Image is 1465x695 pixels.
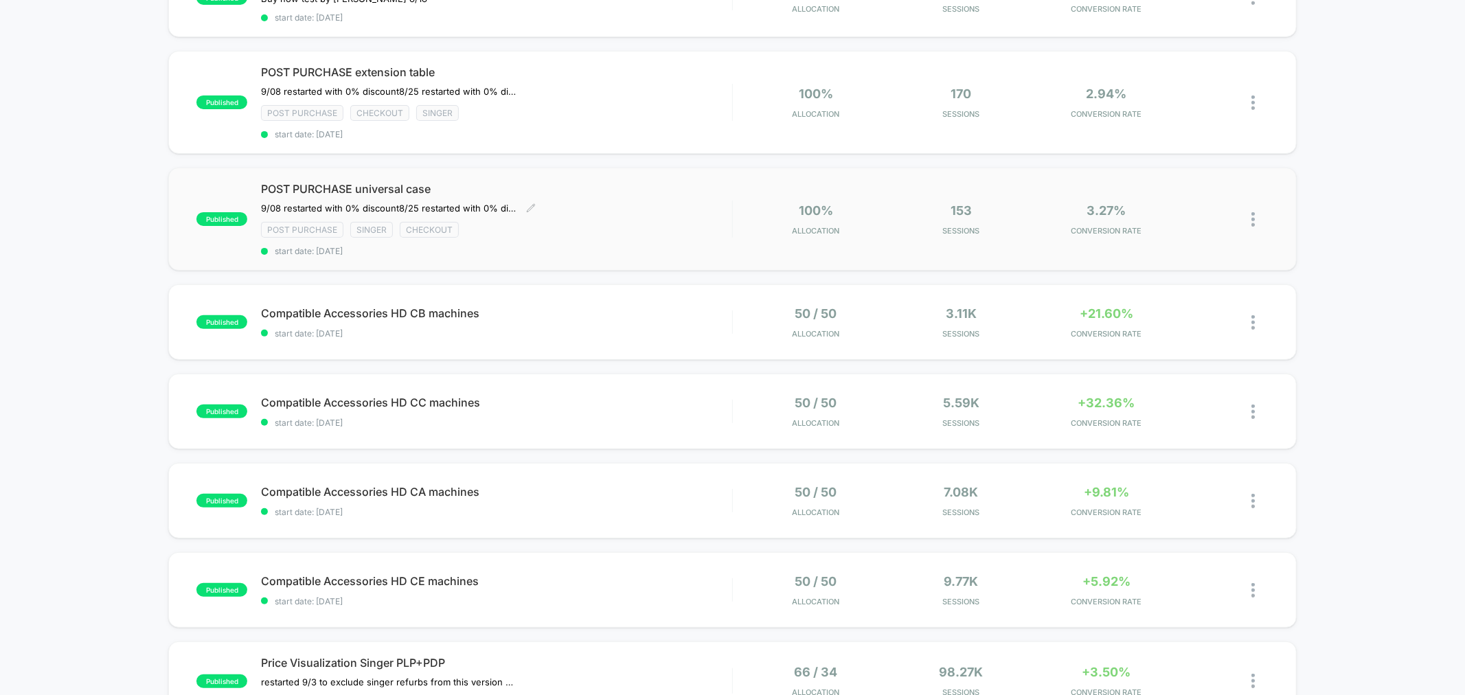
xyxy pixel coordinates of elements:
[793,329,840,339] span: Allocation
[946,306,977,321] span: 3.11k
[196,95,247,109] span: published
[400,222,459,238] span: checkout
[261,656,731,670] span: Price Visualization Singer PLP+PDP
[261,129,731,139] span: start date: [DATE]
[261,65,731,79] span: POST PURCHASE extension table
[1251,494,1255,508] img: close
[892,329,1031,339] span: Sessions
[795,574,837,589] span: 50 / 50
[1037,109,1176,119] span: CONVERSION RATE
[261,12,731,23] span: start date: [DATE]
[261,328,731,339] span: start date: [DATE]
[261,306,731,320] span: Compatible Accessories HD CB machines
[795,396,837,410] span: 50 / 50
[1082,574,1131,589] span: +5.92%
[799,87,833,101] span: 100%
[1082,665,1131,679] span: +3.50%
[793,4,840,14] span: Allocation
[1037,4,1176,14] span: CONVERSION RATE
[350,105,409,121] span: checkout
[799,203,833,218] span: 100%
[1087,87,1127,101] span: 2.94%
[1037,418,1176,428] span: CONVERSION RATE
[940,665,984,679] span: 98.27k
[1037,508,1176,517] span: CONVERSION RATE
[261,418,731,428] span: start date: [DATE]
[793,508,840,517] span: Allocation
[943,396,979,410] span: 5.59k
[793,418,840,428] span: Allocation
[196,315,247,329] span: published
[196,583,247,597] span: published
[1251,583,1255,597] img: close
[1251,212,1255,227] img: close
[261,203,516,214] span: 9/08 restarted with 0% discount8/25 restarted with 0% discount due to Laborday promo10% off 6% CR...
[795,485,837,499] span: 50 / 50
[1037,226,1176,236] span: CONVERSION RATE
[892,4,1031,14] span: Sessions
[951,203,972,218] span: 153
[795,665,838,679] span: 66 / 34
[793,226,840,236] span: Allocation
[350,222,393,238] span: Singer
[261,574,731,588] span: Compatible Accessories HD CE machines
[261,182,731,196] span: POST PURCHASE universal case
[261,485,731,499] span: Compatible Accessories HD CA machines
[196,674,247,688] span: published
[1084,485,1129,499] span: +9.81%
[261,596,731,606] span: start date: [DATE]
[261,86,516,97] span: 9/08 restarted with 0% discount﻿8/25 restarted with 0% discount due to Laborday promo
[892,597,1031,606] span: Sessions
[196,212,247,226] span: published
[196,494,247,508] span: published
[1087,203,1126,218] span: 3.27%
[1251,95,1255,110] img: close
[944,574,979,589] span: 9.77k
[416,105,459,121] span: Singer
[261,676,516,687] span: restarted 9/3 to exclude singer refurbs from this version of the test
[1251,674,1255,688] img: close
[951,87,972,101] span: 170
[261,246,731,256] span: start date: [DATE]
[1037,329,1176,339] span: CONVERSION RATE
[261,222,343,238] span: Post Purchase
[793,597,840,606] span: Allocation
[261,507,731,517] span: start date: [DATE]
[795,306,837,321] span: 50 / 50
[793,109,840,119] span: Allocation
[1251,405,1255,419] img: close
[1078,396,1135,410] span: +32.36%
[1080,306,1133,321] span: +21.60%
[892,109,1031,119] span: Sessions
[196,405,247,418] span: published
[892,418,1031,428] span: Sessions
[1037,597,1176,606] span: CONVERSION RATE
[892,226,1031,236] span: Sessions
[1251,315,1255,330] img: close
[944,485,979,499] span: 7.08k
[261,105,343,121] span: Post Purchase
[892,508,1031,517] span: Sessions
[261,396,731,409] span: Compatible Accessories HD CC machines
